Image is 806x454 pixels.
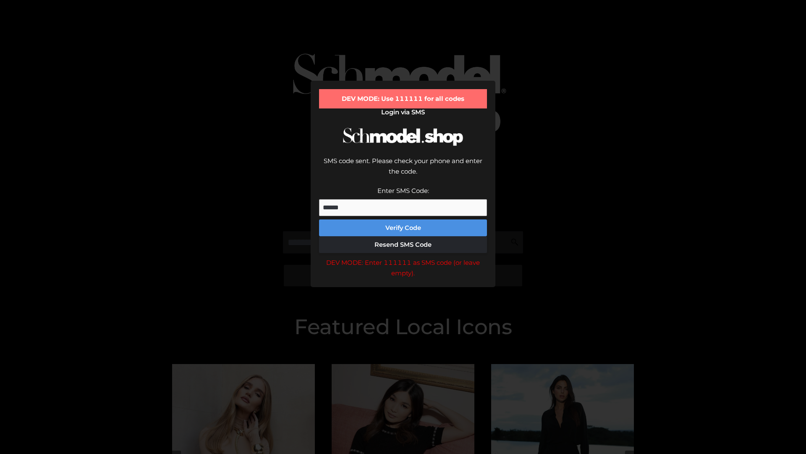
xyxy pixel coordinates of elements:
button: Resend SMS Code [319,236,487,253]
div: SMS code sent. Please check your phone and enter the code. [319,156,487,185]
h2: Login via SMS [319,108,487,116]
label: Enter SMS Code: [377,187,429,195]
div: DEV MODE: Use 111111 for all codes [319,89,487,108]
button: Verify Code [319,219,487,236]
img: Schmodel Logo [340,120,466,153]
div: DEV MODE: Enter 111111 as SMS code (or leave empty). [319,257,487,279]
